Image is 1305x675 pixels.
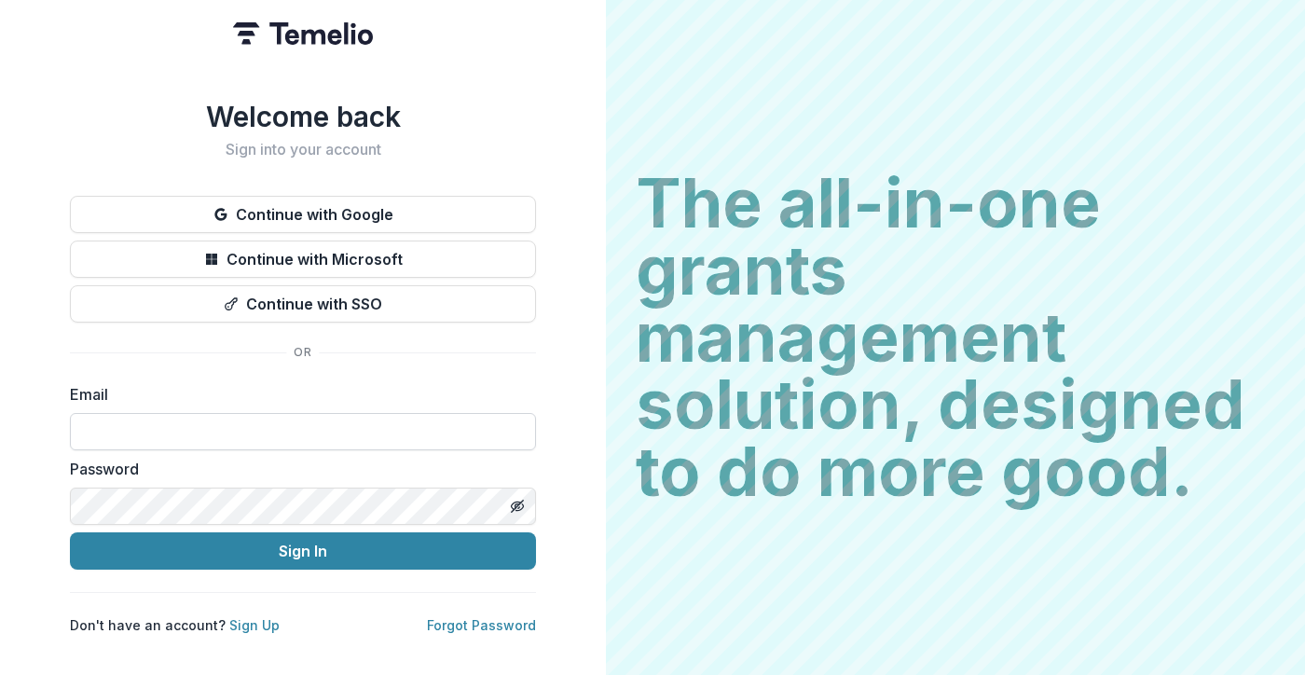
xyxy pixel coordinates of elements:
[70,285,536,323] button: Continue with SSO
[70,241,536,278] button: Continue with Microsoft
[70,100,536,133] h1: Welcome back
[70,532,536,570] button: Sign In
[502,491,532,521] button: Toggle password visibility
[427,617,536,633] a: Forgot Password
[233,22,373,45] img: Temelio
[70,615,280,635] p: Don't have an account?
[70,383,525,406] label: Email
[70,458,525,480] label: Password
[70,196,536,233] button: Continue with Google
[70,141,536,158] h2: Sign into your account
[229,617,280,633] a: Sign Up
